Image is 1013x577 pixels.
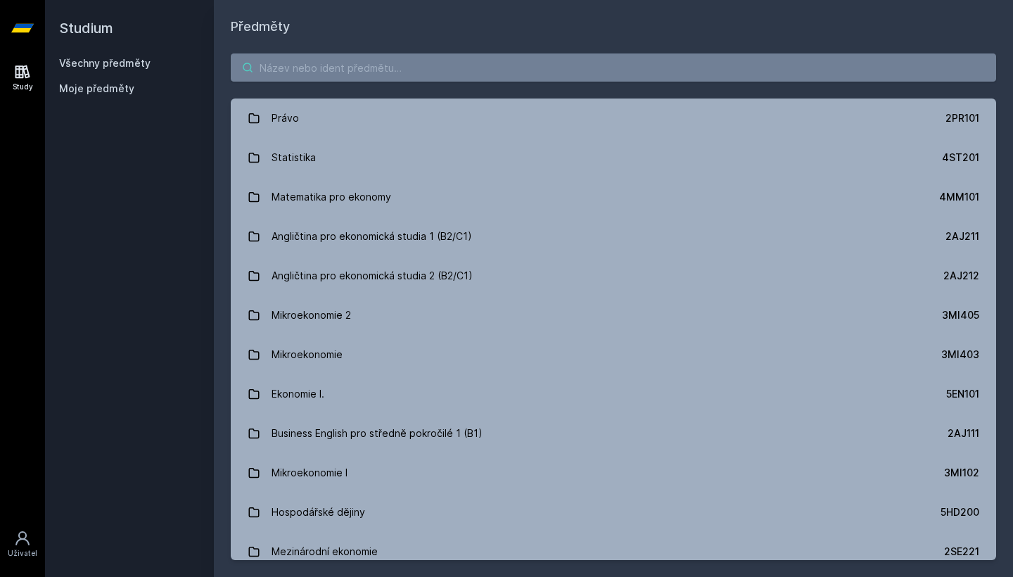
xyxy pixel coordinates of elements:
div: Mezinárodní ekonomie [272,538,378,566]
div: 3MI405 [942,308,979,322]
a: Hospodářské dějiny 5HD200 [231,493,996,532]
div: Mikroekonomie [272,341,343,369]
div: 4MM101 [939,190,979,204]
a: Mezinárodní ekonomie 2SE221 [231,532,996,571]
div: Angličtina pro ekonomická studia 1 (B2/C1) [272,222,472,251]
div: Business English pro středně pokročilé 1 (B1) [272,419,483,448]
div: 2AJ211 [945,229,979,243]
a: Všechny předměty [59,57,151,69]
a: Ekonomie I. 5EN101 [231,374,996,414]
span: Moje předměty [59,82,134,96]
div: Ekonomie I. [272,380,324,408]
a: Study [3,56,42,99]
h1: Předměty [231,17,996,37]
div: Statistika [272,144,316,172]
div: Matematika pro ekonomy [272,183,391,211]
div: 3MI102 [944,466,979,480]
div: Mikroekonomie 2 [272,301,351,329]
a: Mikroekonomie I 3MI102 [231,453,996,493]
div: 5EN101 [946,387,979,401]
a: Mikroekonomie 2 3MI405 [231,296,996,335]
a: Angličtina pro ekonomická studia 2 (B2/C1) 2AJ212 [231,256,996,296]
a: Mikroekonomie 3MI403 [231,335,996,374]
a: Business English pro středně pokročilé 1 (B1) 2AJ111 [231,414,996,453]
div: Mikroekonomie I [272,459,348,487]
a: Statistika 4ST201 [231,138,996,177]
div: 2AJ212 [943,269,979,283]
div: 2PR101 [945,111,979,125]
div: 3MI403 [941,348,979,362]
a: Právo 2PR101 [231,99,996,138]
div: Hospodářské dějiny [272,498,365,526]
a: Angličtina pro ekonomická studia 1 (B2/C1) 2AJ211 [231,217,996,256]
div: Právo [272,104,299,132]
div: Angličtina pro ekonomická studia 2 (B2/C1) [272,262,473,290]
div: Study [13,82,33,92]
div: 2SE221 [944,545,979,559]
div: Uživatel [8,548,37,559]
input: Název nebo ident předmětu… [231,53,996,82]
div: 2AJ111 [948,426,979,440]
div: 4ST201 [942,151,979,165]
div: 5HD200 [941,505,979,519]
a: Uživatel [3,523,42,566]
a: Matematika pro ekonomy 4MM101 [231,177,996,217]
